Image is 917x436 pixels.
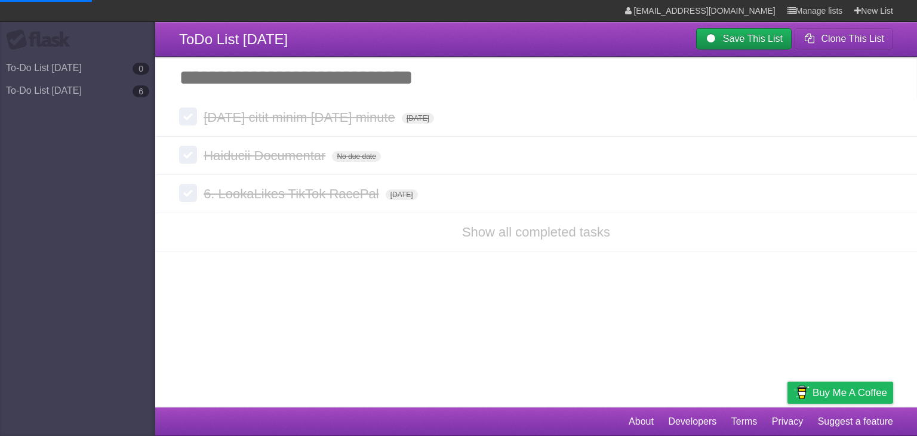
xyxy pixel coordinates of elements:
b: Save This List [723,33,783,44]
span: ToDo List [DATE] [179,31,288,47]
label: Done [179,184,197,202]
button: Clone This List [795,28,893,50]
a: Developers [668,410,716,433]
b: 0 [133,63,149,75]
img: Buy me a coffee [793,382,810,403]
span: Haiducii Documentar [204,148,328,163]
b: 6 [133,85,149,97]
span: 6. LookaLikes TikTok RacePal [204,186,382,201]
b: Clone This List [821,33,884,44]
label: Done [179,146,197,164]
span: Buy me a coffee [813,382,887,403]
a: About [629,410,654,433]
span: No due date [332,151,380,162]
span: [DATE] [386,189,418,200]
a: Privacy [772,410,803,433]
label: Done [179,108,197,125]
a: Show all completed tasks [462,225,610,240]
a: Buy me a coffee [787,382,893,404]
a: Save This List [696,28,792,50]
a: Terms [731,410,758,433]
div: Flask [6,29,78,51]
span: [DATE] citit minim [DATE] minute [204,110,398,125]
span: [DATE] [402,113,434,124]
a: Suggest a feature [818,410,893,433]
